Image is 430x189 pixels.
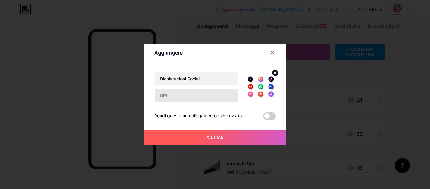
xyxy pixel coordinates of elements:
button: Salva [144,130,286,145]
input: Titolo [155,72,238,85]
img: link_thumbnail [246,72,276,102]
input: URL [155,89,238,102]
font: Rendi questo un collegamento evidenziato [154,113,242,118]
font: Aggiungere [154,50,183,56]
font: Salva [207,135,224,140]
